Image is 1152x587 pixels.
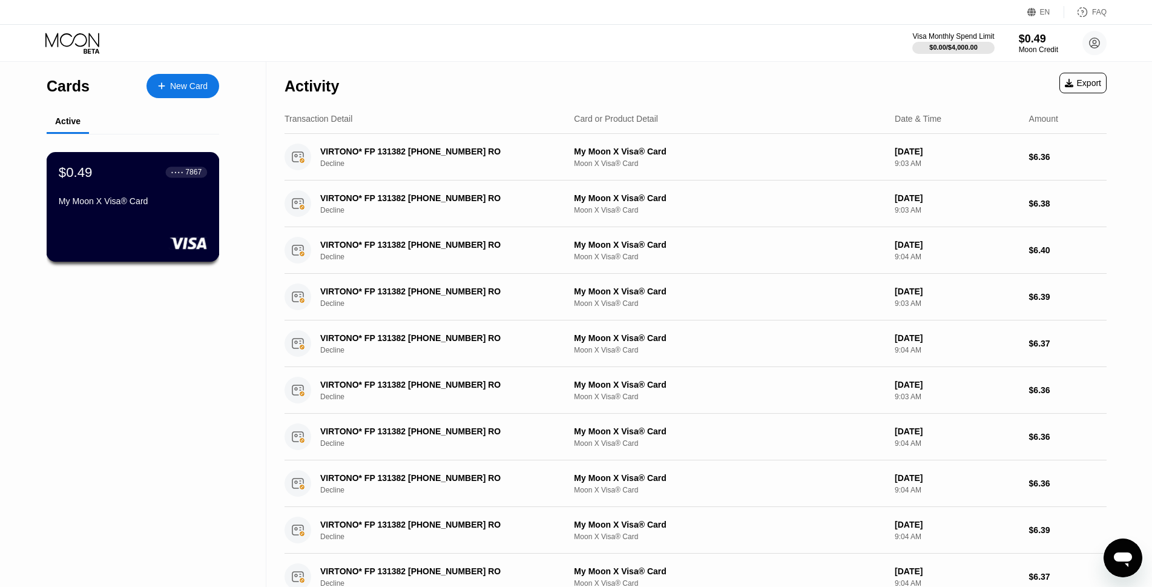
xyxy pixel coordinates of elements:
div: $6.36 [1029,385,1107,395]
div: Moon X Visa® Card [574,486,885,494]
div: Moon X Visa® Card [574,346,885,354]
div: Activity [285,78,339,95]
div: My Moon X Visa® Card [574,240,885,250]
div: VIRTONO* FP 131382 [PHONE_NUMBER] RO [320,473,555,483]
div: My Moon X Visa® Card [574,380,885,390]
div: VIRTONO* FP 131382 [PHONE_NUMBER] RODeclineMy Moon X Visa® CardMoon X Visa® Card[DATE]9:04 AM$6.40 [285,227,1107,274]
div: FAQ [1064,6,1107,18]
div: [DATE] [895,566,1019,576]
div: My Moon X Visa® Card [574,473,885,483]
div: 9:03 AM [895,206,1019,214]
div: 9:03 AM [895,299,1019,308]
div: VIRTONO* FP 131382 [PHONE_NUMBER] RO [320,426,555,436]
div: 9:04 AM [895,253,1019,261]
div: 9:04 AM [895,486,1019,494]
div: New Card [170,81,208,91]
div: VIRTONO* FP 131382 [PHONE_NUMBER] RODeclineMy Moon X Visa® CardMoon X Visa® Card[DATE]9:03 AM$6.36 [285,367,1107,414]
div: VIRTONO* FP 131382 [PHONE_NUMBER] RO [320,240,555,250]
div: Decline [320,206,572,214]
div: Date & Time [895,114,941,124]
div: 9:04 AM [895,439,1019,448]
div: 7867 [185,168,202,176]
div: VIRTONO* FP 131382 [PHONE_NUMBER] RO [320,193,555,203]
div: VIRTONO* FP 131382 [PHONE_NUMBER] RODeclineMy Moon X Visa® CardMoon X Visa® Card[DATE]9:04 AM$6.39 [285,507,1107,554]
div: FAQ [1092,8,1107,16]
div: EN [1027,6,1064,18]
div: VIRTONO* FP 131382 [PHONE_NUMBER] RO [320,520,555,529]
div: VIRTONO* FP 131382 [PHONE_NUMBER] RODeclineMy Moon X Visa® CardMoon X Visa® Card[DATE]9:04 AM$6.36 [285,460,1107,507]
div: ● ● ● ● [171,170,183,174]
div: Active [55,116,81,126]
div: My Moon X Visa® Card [574,333,885,343]
div: My Moon X Visa® Card [574,426,885,436]
div: Decline [320,439,572,448]
div: $6.39 [1029,525,1107,535]
div: Moon X Visa® Card [574,206,885,214]
div: Decline [320,393,572,401]
div: My Moon X Visa® Card [59,196,207,206]
div: Moon X Visa® Card [574,299,885,308]
div: VIRTONO* FP 131382 [PHONE_NUMBER] RO [320,147,555,156]
div: $0.49● ● ● ●7867My Moon X Visa® Card [47,153,219,261]
div: My Moon X Visa® Card [574,520,885,529]
div: Visa Monthly Spend Limit$0.00/$4,000.00 [912,32,994,54]
iframe: Button to launch messaging window [1104,539,1142,577]
div: New Card [146,74,219,98]
div: $0.49Moon Credit [1019,33,1058,54]
div: VIRTONO* FP 131382 [PHONE_NUMBER] RO [320,333,555,343]
div: 9:04 AM [895,532,1019,541]
div: $6.36 [1029,152,1107,162]
div: [DATE] [895,473,1019,483]
div: Moon X Visa® Card [574,393,885,401]
div: Cards [47,78,90,95]
div: 9:03 AM [895,159,1019,168]
div: VIRTONO* FP 131382 [PHONE_NUMBER] RO [320,287,555,296]
div: [DATE] [895,520,1019,529]
div: [DATE] [895,426,1019,436]
div: VIRTONO* FP 131382 [PHONE_NUMBER] RODeclineMy Moon X Visa® CardMoon X Visa® Card[DATE]9:04 AM$6.37 [285,320,1107,367]
div: $6.36 [1029,479,1107,488]
div: Moon X Visa® Card [574,532,885,541]
div: VIRTONO* FP 131382 [PHONE_NUMBER] RO [320,566,555,576]
div: [DATE] [895,193,1019,203]
div: Card or Product Detail [574,114,658,124]
div: Visa Monthly Spend Limit [912,32,994,41]
div: Amount [1029,114,1058,124]
div: $6.37 [1029,339,1107,348]
div: Transaction Detail [285,114,352,124]
div: Moon X Visa® Card [574,439,885,448]
div: $0.49 [59,164,93,180]
div: Decline [320,532,572,541]
div: $6.39 [1029,292,1107,302]
div: VIRTONO* FP 131382 [PHONE_NUMBER] RODeclineMy Moon X Visa® CardMoon X Visa® Card[DATE]9:03 AM$6.36 [285,134,1107,181]
div: VIRTONO* FP 131382 [PHONE_NUMBER] RODeclineMy Moon X Visa® CardMoon X Visa® Card[DATE]9:04 AM$6.36 [285,414,1107,460]
div: [DATE] [895,333,1019,343]
div: [DATE] [895,287,1019,296]
div: Moon Credit [1019,45,1058,54]
div: VIRTONO* FP 131382 [PHONE_NUMBER] RODeclineMy Moon X Visa® CardMoon X Visa® Card[DATE]9:03 AM$6.38 [285,181,1107,227]
div: My Moon X Visa® Card [574,566,885,576]
div: $6.36 [1029,432,1107,442]
div: [DATE] [895,147,1019,156]
div: 9:03 AM [895,393,1019,401]
div: $0.49 [1019,33,1058,45]
div: [DATE] [895,380,1019,390]
div: Moon X Visa® Card [574,159,885,168]
div: Decline [320,299,572,308]
div: Moon X Visa® Card [574,253,885,261]
div: VIRTONO* FP 131382 [PHONE_NUMBER] RO [320,380,555,390]
div: Export [1065,78,1101,88]
div: $6.38 [1029,199,1107,208]
div: My Moon X Visa® Card [574,193,885,203]
div: $0.00 / $4,000.00 [929,44,978,51]
div: VIRTONO* FP 131382 [PHONE_NUMBER] RODeclineMy Moon X Visa® CardMoon X Visa® Card[DATE]9:03 AM$6.39 [285,274,1107,320]
div: Export [1059,73,1107,93]
div: My Moon X Visa® Card [574,147,885,156]
div: Decline [320,159,572,168]
div: Decline [320,346,572,354]
div: EN [1040,8,1050,16]
div: [DATE] [895,240,1019,250]
div: $6.37 [1029,572,1107,582]
div: My Moon X Visa® Card [574,287,885,296]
